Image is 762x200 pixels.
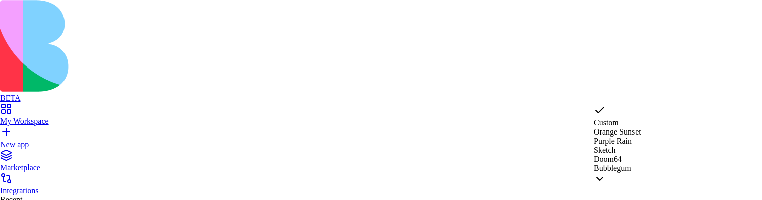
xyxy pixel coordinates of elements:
span: Custom [594,118,619,127]
span: Orange Sunset [594,127,641,136]
span: Purple Rain [594,137,632,145]
span: Bubblegum [594,164,631,172]
label: Title [13,36,29,44]
span: Doom64 [594,155,622,163]
span: Sketch [594,146,616,154]
h2: Create New Project [13,17,139,26]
